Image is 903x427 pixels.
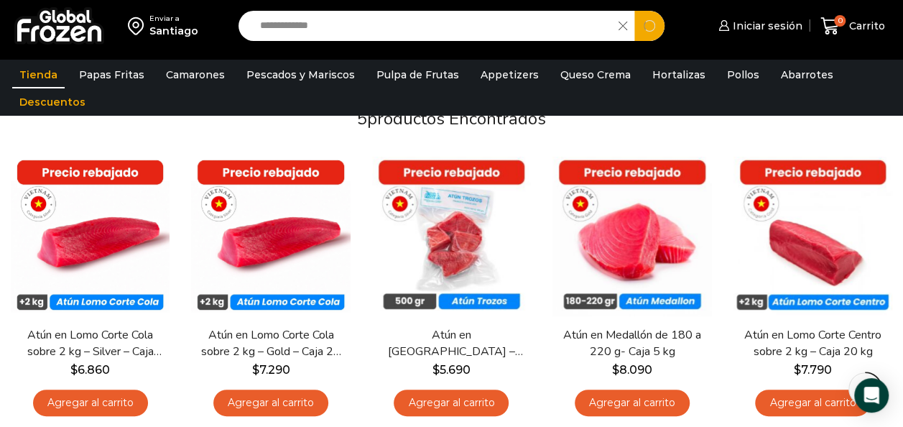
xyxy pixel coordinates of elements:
[473,61,546,88] a: Appetizers
[748,280,878,306] span: Vista Rápida
[432,363,440,377] span: $
[128,14,149,38] img: address-field-icon.svg
[755,390,870,416] a: Agregar al carrito: “Atún en Lomo Corte Centro sobre 2 kg - Caja 20 kg”
[369,61,466,88] a: Pulpa de Frutas
[575,390,690,416] a: Agregar al carrito: “Atún en Medallón de 180 a 220 g- Caja 5 kg”
[70,363,78,377] span: $
[149,24,198,38] div: Santiago
[367,107,546,130] span: productos encontrados
[380,327,523,360] a: Atún en [GEOGRAPHIC_DATA] – Caja 10 kg
[720,61,767,88] a: Pollos
[817,9,889,43] a: 0 Carrito
[72,61,152,88] a: Papas Fritas
[854,378,889,413] div: Open Intercom Messenger
[612,363,619,377] span: $
[239,61,362,88] a: Pescados y Mariscos
[386,280,517,306] span: Vista Rápida
[612,363,652,377] bdi: 8.090
[12,88,93,116] a: Descuentos
[394,390,509,416] a: Agregar al carrito: “Atún en Trozos - Caja 10 kg”
[252,363,290,377] bdi: 7.290
[741,327,884,360] a: Atún en Lomo Corte Centro sobre 2 kg – Caja 20 kg
[70,363,110,377] bdi: 6.860
[729,19,802,33] span: Iniciar sesión
[560,327,703,360] a: Atún en Medallón de 180 a 220 g- Caja 5 kg
[252,363,259,377] span: $
[149,14,198,24] div: Enviar a
[199,327,342,360] a: Atún en Lomo Corte Cola sobre 2 kg – Gold – Caja 20 kg
[33,390,148,416] a: Agregar al carrito: “Atún en Lomo Corte Cola sobre 2 kg - Silver - Caja 20 kg”
[25,280,155,306] span: Vista Rápida
[794,363,801,377] span: $
[774,61,841,88] a: Abarrotes
[846,19,885,33] span: Carrito
[634,11,664,41] button: Search button
[645,61,713,88] a: Hortalizas
[12,61,65,88] a: Tienda
[159,61,232,88] a: Camarones
[567,280,697,306] span: Vista Rápida
[432,363,471,377] bdi: 5.690
[357,107,367,130] span: 5
[213,390,328,416] a: Agregar al carrito: “Atún en Lomo Corte Cola sobre 2 kg - Gold – Caja 20 kg”
[794,363,832,377] bdi: 7.790
[715,12,802,40] a: Iniciar sesión
[834,15,846,27] span: 0
[19,327,162,360] a: Atún en Lomo Corte Cola sobre 2 kg – Silver – Caja 20 kg
[206,280,336,306] span: Vista Rápida
[553,61,638,88] a: Queso Crema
